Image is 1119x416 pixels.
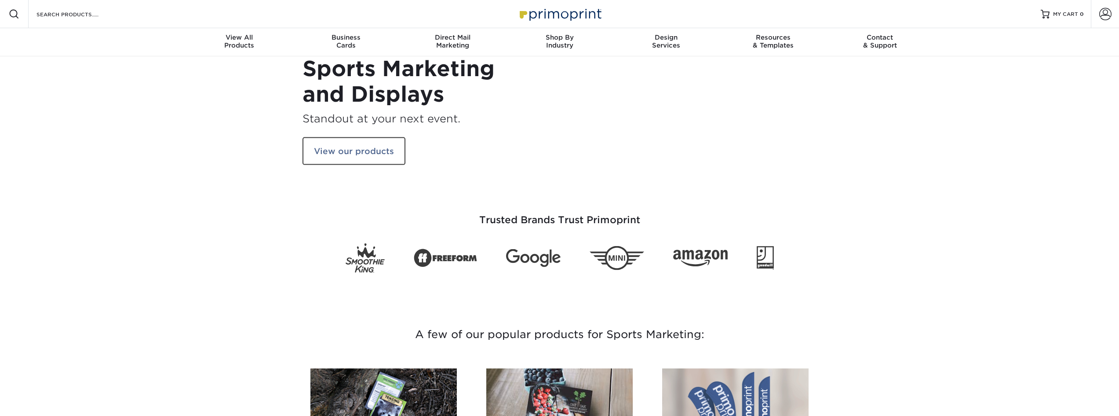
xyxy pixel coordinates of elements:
div: Services [613,33,720,49]
div: Marketing [399,33,506,49]
div: Industry [506,33,613,49]
img: Freeform [414,244,477,272]
span: Business [292,33,399,41]
img: Mini [590,246,644,270]
a: View AllProducts [186,28,293,56]
span: Resources [720,33,827,41]
h3: A few of our popular products for Sports Marketing: [303,304,817,365]
span: View All [186,33,293,41]
span: Shop By [506,33,613,41]
h1: Sports Marketing and Displays [303,56,553,107]
div: Products [186,33,293,49]
img: Amazon [673,250,728,266]
a: DesignServices [613,28,720,56]
a: View our products [303,137,405,165]
a: Shop ByIndustry [506,28,613,56]
span: MY CART [1053,11,1078,18]
div: Cards [292,33,399,49]
img: Primoprint [516,4,604,23]
img: Smoothie King [346,243,385,273]
span: Contact [827,33,933,41]
span: Direct Mail [399,33,506,41]
div: & Templates [720,33,827,49]
img: Google [506,249,561,267]
a: Direct MailMarketing [399,28,506,56]
img: Goodwill [757,246,774,270]
div: & Support [827,33,933,49]
h3: Standout at your next event. [303,110,553,126]
a: Contact& Support [827,28,933,56]
input: SEARCH PRODUCTS..... [36,9,121,19]
a: Resources& Templates [720,28,827,56]
span: Design [613,33,720,41]
a: BusinessCards [292,28,399,56]
span: 0 [1080,11,1084,17]
h3: Trusted Brands Trust Primoprint [303,193,817,236]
